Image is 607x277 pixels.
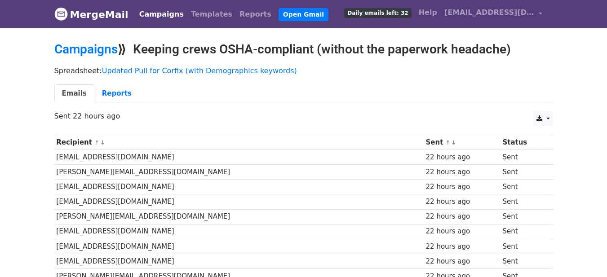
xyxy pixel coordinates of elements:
img: MergeMail logo [54,7,68,21]
a: [EMAIL_ADDRESS][DOMAIN_NAME] [441,4,546,25]
a: Templates [187,5,236,23]
td: [EMAIL_ADDRESS][DOMAIN_NAME] [54,194,424,209]
h2: ⟫ Keeping crews OSHA-compliant (without the paperwork headache) [54,42,553,57]
div: 22 hours ago [426,182,498,192]
td: Sent [501,209,546,224]
td: Sent [501,150,546,165]
th: Sent [424,135,501,150]
div: 22 hours ago [426,226,498,237]
td: [PERSON_NAME][EMAIL_ADDRESS][DOMAIN_NAME] [54,209,424,224]
div: 22 hours ago [426,211,498,222]
span: Daily emails left: 32 [344,8,411,18]
div: 22 hours ago [426,197,498,207]
div: 22 hours ago [426,152,498,163]
a: Reports [94,84,139,103]
td: Sent [501,180,546,194]
a: Campaigns [54,42,118,57]
a: ↓ [451,139,456,146]
th: Status [501,135,546,150]
td: [EMAIL_ADDRESS][DOMAIN_NAME] [54,254,424,268]
a: Help [415,4,441,22]
td: [EMAIL_ADDRESS][DOMAIN_NAME] [54,239,424,254]
a: ↑ [94,139,99,146]
a: Updated Pull for Corfix (with Demographics keywords) [102,66,297,75]
a: Reports [236,5,275,23]
td: Sent [501,239,546,254]
a: Emails [54,84,94,103]
div: 22 hours ago [426,242,498,252]
a: MergeMail [54,5,128,24]
a: ↑ [446,139,451,146]
td: Sent [501,224,546,239]
div: 22 hours ago [426,167,498,177]
td: [EMAIL_ADDRESS][DOMAIN_NAME] [54,180,424,194]
td: [EMAIL_ADDRESS][DOMAIN_NAME] [54,224,424,239]
p: Spreadsheet: [54,66,553,75]
td: Sent [501,165,546,180]
td: Sent [501,194,546,209]
a: Open Gmail [279,8,328,21]
span: [EMAIL_ADDRESS][DOMAIN_NAME] [444,7,534,18]
th: Recipient [54,135,424,150]
a: Daily emails left: 32 [341,4,415,22]
td: [PERSON_NAME][EMAIL_ADDRESS][DOMAIN_NAME] [54,165,424,180]
td: [EMAIL_ADDRESS][DOMAIN_NAME] [54,150,424,165]
a: Campaigns [136,5,187,23]
a: ↓ [100,139,105,146]
p: Sent 22 hours ago [54,111,553,121]
div: 22 hours ago [426,256,498,267]
td: Sent [501,254,546,268]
